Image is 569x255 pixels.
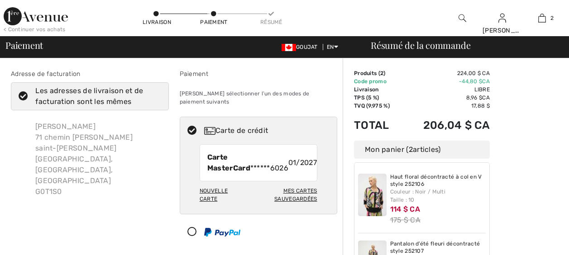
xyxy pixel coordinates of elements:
[360,41,564,50] div: Résumé de la commande
[354,110,402,141] td: Total
[390,241,486,255] a: Pantalon d’été fleuri décontracté style 252107
[498,13,506,24] img: Mes infos
[35,85,155,107] div: Les adresses de livraison et de facturation sont les mêmes
[282,44,296,51] img: Dollar canadien
[498,14,506,22] a: Sign In
[288,157,317,168] span: 01/2027
[354,85,402,94] td: Livraison
[28,114,169,204] div: [PERSON_NAME] 71 chemin [PERSON_NAME] saint-[PERSON_NAME][GEOGRAPHIC_DATA], [GEOGRAPHIC_DATA], [G...
[180,69,338,79] div: Paiement
[258,18,285,26] div: Résumé
[11,69,169,79] div: Adresse de facturation
[354,141,490,159] div: Mon panier ( articles)
[282,44,321,50] span: GOUJAT
[380,70,383,76] span: 2
[244,183,317,207] div: Mes cartes sauvegardées
[180,82,338,113] div: [PERSON_NAME] sélectionner l’un des modes de paiement suivants
[402,69,490,77] td: 224,00 $ CA
[354,102,402,110] td: TVQ (9,975 %)
[409,145,413,154] span: 2
[402,77,490,85] td: -44,80 $CA
[354,94,402,102] td: TPS (5 %)
[354,69,402,77] td: )
[200,183,244,207] div: Nouvelle carte
[327,44,334,50] font: EN
[204,228,240,236] img: PayPal
[215,126,268,135] font: Carte de crédit
[200,18,227,26] div: Paiement
[354,77,402,85] td: Code promo
[522,13,561,24] a: 2
[4,7,68,25] img: 1ère Avenue
[5,41,43,50] span: Paiement
[4,25,66,33] div: < Continuer vos achats
[358,174,387,216] img: Haut floral décontracté à col en V style 252106
[538,13,546,24] img: Mon sac
[207,153,250,172] strong: Carte MasterCard
[459,13,466,24] img: Rechercher sur le site Web
[402,94,490,102] td: 8,96 $CA
[354,70,383,76] font: Produits (
[402,102,490,110] td: 17,88 $
[390,216,421,224] s: 175 $ CA
[390,174,486,188] a: Haut floral décontracté à col en V style 252106
[390,205,420,213] span: 114 $ CA
[402,110,490,141] td: 206,04 $ CA
[483,26,521,35] div: [PERSON_NAME]
[402,85,490,94] td: Libre
[204,127,215,135] img: Carte de crédit
[550,14,554,22] span: 2
[390,188,486,204] div: Couleur : Noir / Multi Taille : 10
[143,18,170,26] div: Livraison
